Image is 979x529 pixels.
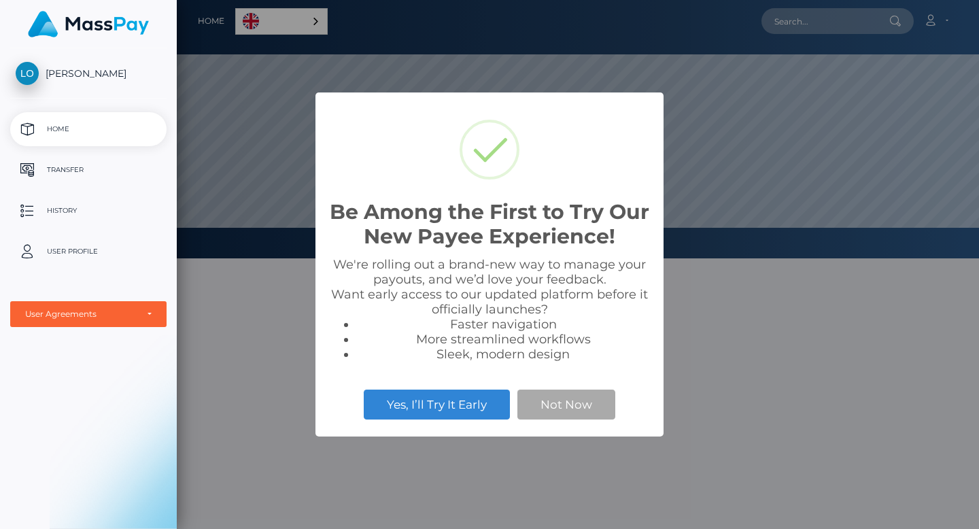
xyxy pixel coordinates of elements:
button: User Agreements [10,301,167,327]
img: MassPay [28,11,149,37]
p: History [16,201,161,221]
li: Sleek, modern design [356,347,650,362]
li: Faster navigation [356,317,650,332]
div: We're rolling out a brand-new way to manage your payouts, and we’d love your feedback. Want early... [329,257,650,362]
p: Home [16,119,161,139]
h2: Be Among the First to Try Our New Payee Experience! [329,200,650,249]
span: [PERSON_NAME] [10,67,167,80]
p: Transfer [16,160,161,180]
button: Not Now [517,390,615,420]
p: User Profile [16,241,161,262]
button: Yes, I’ll Try It Early [364,390,510,420]
div: User Agreements [25,309,137,320]
li: More streamlined workflows [356,332,650,347]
